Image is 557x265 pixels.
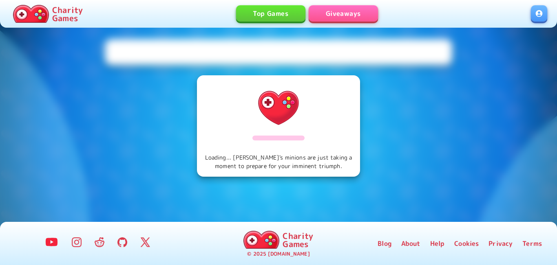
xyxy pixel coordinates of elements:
a: Cookies [454,239,479,248]
a: Charity Games [10,3,86,24]
a: Privacy [488,239,513,248]
a: Charity Games [240,229,316,250]
img: Charity.Games [243,231,279,249]
a: Help [430,239,445,248]
a: About [401,239,420,248]
img: Instagram Logo [72,237,82,247]
img: Twitter Logo [140,237,150,247]
a: Blog [378,239,391,248]
img: GitHub Logo [117,237,127,247]
img: Reddit Logo [95,237,104,247]
a: Top Games [236,5,305,22]
img: Charity.Games [13,5,49,23]
p: © 2025 [DOMAIN_NAME] [247,250,309,258]
a: Terms [522,239,542,248]
p: Charity Games [52,6,83,22]
p: Charity Games [283,232,313,248]
a: Giveaways [309,5,378,22]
